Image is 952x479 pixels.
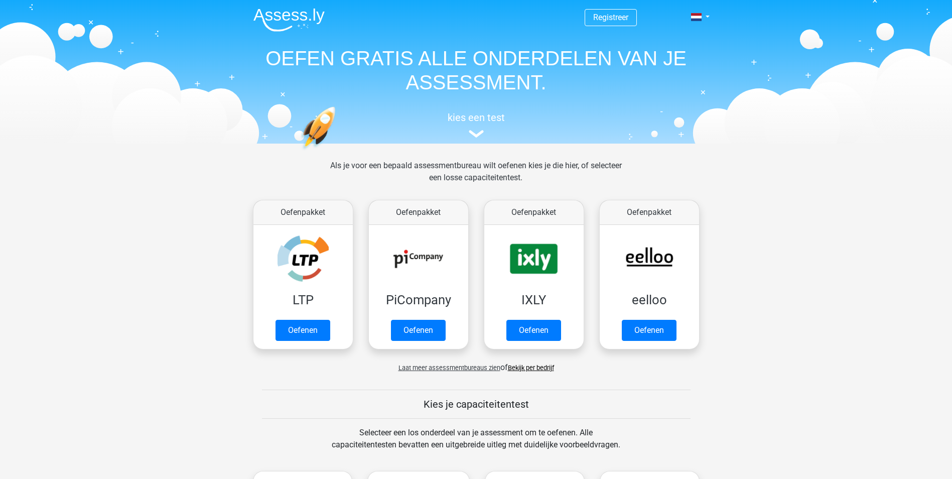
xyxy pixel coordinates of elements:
[253,8,325,32] img: Assessly
[391,320,446,341] a: Oefenen
[622,320,676,341] a: Oefenen
[245,111,707,138] a: kies een test
[245,111,707,124] h5: kies een test
[506,320,561,341] a: Oefenen
[262,398,691,410] h5: Kies je capaciteitentest
[245,353,707,374] div: of
[469,130,484,138] img: assessment
[245,46,707,94] h1: OEFEN GRATIS ALLE ONDERDELEN VAN JE ASSESSMENT.
[276,320,330,341] a: Oefenen
[398,364,500,372] span: Laat meer assessmentbureaus zien
[301,106,374,197] img: oefenen
[322,427,630,463] div: Selecteer een los onderdeel van je assessment om te oefenen. Alle capaciteitentesten bevatten een...
[508,364,554,372] a: Bekijk per bedrijf
[593,13,628,22] a: Registreer
[322,160,630,196] div: Als je voor een bepaald assessmentbureau wilt oefenen kies je die hier, of selecteer een losse ca...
